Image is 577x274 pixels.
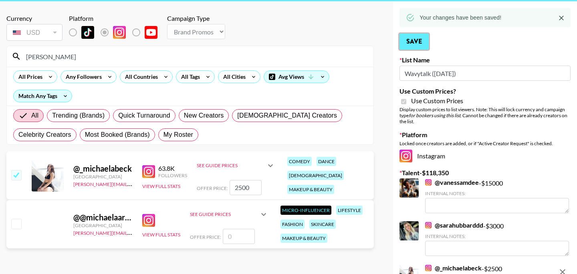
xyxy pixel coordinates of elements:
[264,71,329,83] div: Avg Views
[425,264,482,272] a: @_michaelabeck
[190,234,221,240] span: Offer Price:
[287,157,312,166] div: comedy
[69,24,164,41] div: List locked to Instagram.
[6,22,63,42] div: Currency is locked to USD
[223,229,255,244] input: 0
[73,164,133,174] div: @ _michaelabeck
[425,179,432,186] img: Instagram
[142,165,155,178] img: Instagram
[118,111,170,120] span: Quick Turnaround
[336,206,363,215] div: lifestyle
[218,71,247,83] div: All Cities
[309,220,336,229] div: skincare
[85,130,150,140] span: Most Booked (Brands)
[145,26,157,39] img: YouTube
[158,164,187,172] div: 63.8K
[409,112,460,118] em: for bookers using this list
[420,10,501,25] div: Your changes have been saved!
[317,157,336,166] div: dance
[425,221,569,256] div: - $ 3000
[190,205,268,224] div: See Guide Prices
[280,234,327,243] div: makeup & beauty
[399,150,412,162] img: Instagram
[14,90,72,102] div: Match Any Tags
[73,212,133,222] div: @ @michaelaarnone
[425,190,569,196] div: Internal Notes:
[425,222,432,228] img: Instagram
[18,130,71,140] span: Celebrity Creators
[197,185,228,191] span: Offer Price:
[176,71,202,83] div: All Tags
[399,106,571,124] div: Display custom prices to list viewers. Note: This will lock currency and campaign type . Cannot b...
[6,14,63,22] div: Currency
[287,185,334,194] div: makeup & beauty
[73,222,133,228] div: [GEOGRAPHIC_DATA]
[197,162,266,168] div: See Guide Prices
[399,169,571,177] label: Talent - $ 118,350
[399,140,571,146] div: Locked once creators are added, or if "Active Creator Request" is checked.
[425,233,569,239] div: Internal Notes:
[163,130,193,140] span: My Roster
[142,232,180,238] button: View Full Stats
[158,172,187,178] div: Followers
[411,97,463,105] span: Use Custom Prices
[399,34,429,50] button: Save
[120,71,159,83] div: All Countries
[425,265,432,271] img: Instagram
[69,14,164,22] div: Platform
[31,111,38,120] span: All
[425,221,483,229] a: @sarahubbarddd
[190,211,259,217] div: See Guide Prices
[555,12,567,24] button: Close
[399,56,571,64] label: List Name
[8,26,61,40] div: USD
[14,71,44,83] div: All Prices
[237,111,337,120] span: [DEMOGRAPHIC_DATA] Creators
[61,71,103,83] div: Any Followers
[184,111,224,120] span: New Creators
[287,171,344,180] div: [DEMOGRAPHIC_DATA]
[73,228,192,236] a: [PERSON_NAME][EMAIL_ADDRESS][DOMAIN_NAME]
[113,26,126,39] img: Instagram
[425,178,479,186] a: @vanessamdee
[425,178,569,213] div: - $ 15000
[81,26,94,39] img: TikTok
[280,206,331,215] div: Micro-Influencer
[399,150,571,162] div: Instagram
[21,50,369,63] input: Search by User Name
[142,214,155,227] img: Instagram
[167,14,225,22] div: Campaign Type
[142,183,180,189] button: View Full Stats
[52,111,105,120] span: Trending (Brands)
[73,174,133,180] div: [GEOGRAPHIC_DATA]
[73,180,192,187] a: [PERSON_NAME][EMAIL_ADDRESS][DOMAIN_NAME]
[399,131,571,139] label: Platform
[230,180,262,195] input: 2,500
[280,220,305,229] div: fashion
[399,87,571,95] label: Use Custom Prices?
[197,156,275,175] div: See Guide Prices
